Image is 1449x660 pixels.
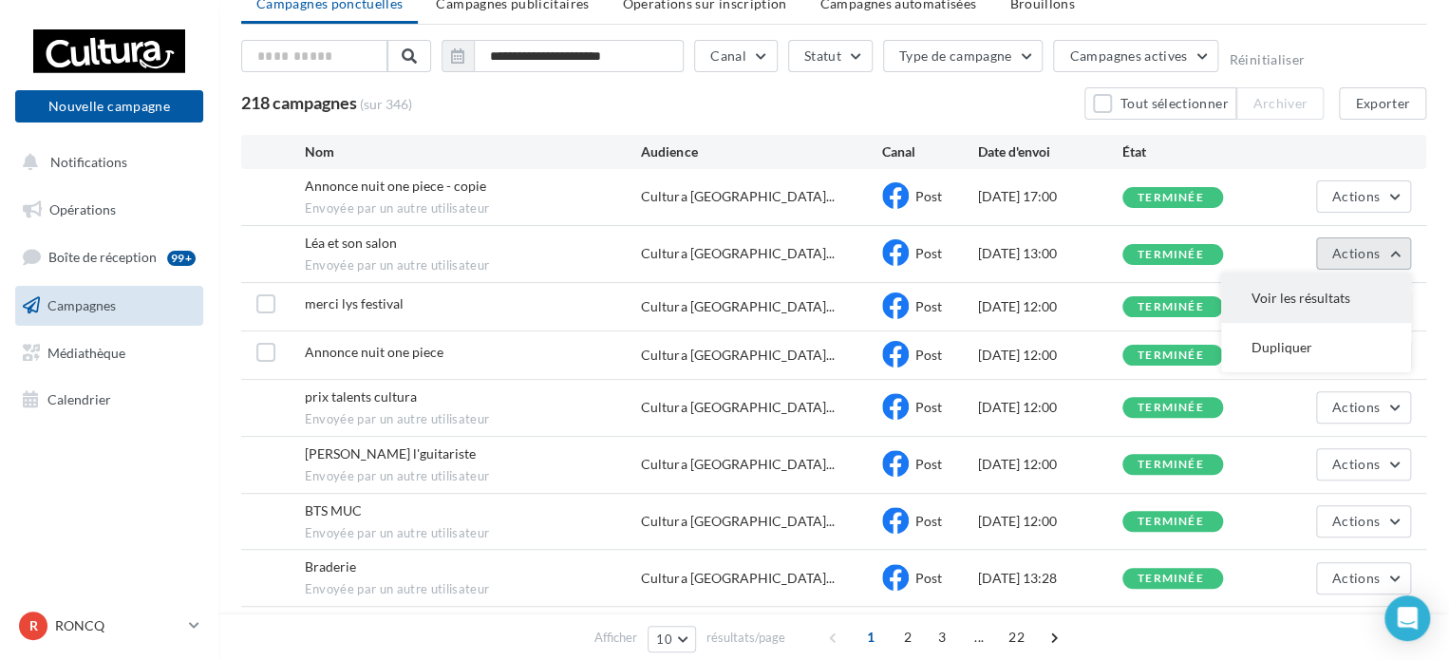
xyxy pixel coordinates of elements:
div: [DATE] 17:00 [978,187,1122,206]
div: [DATE] 12:00 [978,297,1122,316]
div: terminée [1138,192,1204,204]
span: Post [915,245,942,261]
span: Actions [1332,513,1380,529]
span: 3 [927,622,957,652]
span: Cultura [GEOGRAPHIC_DATA]... [641,187,834,206]
span: Cultura [GEOGRAPHIC_DATA]... [641,455,834,474]
div: terminée [1138,301,1204,313]
span: Campagnes [47,297,116,313]
span: Actions [1332,399,1380,415]
span: Envoyée par un autre utilisateur [305,525,642,542]
span: Actions [1332,245,1380,261]
span: Léa et son salon [305,235,397,251]
span: Post [915,570,942,586]
button: Statut [788,40,873,72]
a: R RONCQ [15,608,203,644]
button: Tout sélectionner [1084,87,1236,120]
span: Afficher [594,629,637,647]
span: 22 [1001,622,1032,652]
button: Archiver [1236,87,1324,120]
div: [DATE] 13:00 [978,244,1122,263]
button: Nouvelle campagne [15,90,203,123]
span: Médiathèque [47,344,125,360]
div: terminée [1138,573,1204,585]
button: Type de campagne [883,40,1044,72]
a: Médiathèque [11,333,207,373]
span: Cultura [GEOGRAPHIC_DATA]... [641,569,834,588]
a: Calendrier [11,380,207,420]
div: terminée [1138,516,1204,528]
span: Envoyée par un autre utilisateur [305,468,642,485]
span: Cultura [GEOGRAPHIC_DATA]... [641,244,834,263]
button: Réinitialiser [1229,52,1305,67]
div: terminée [1138,459,1204,471]
span: Braderie [305,558,356,575]
span: Annonce nuit one piece [305,344,443,360]
span: mathieu l'guitariste [305,445,476,462]
button: 10 [648,626,696,652]
div: [DATE] 12:00 [978,512,1122,531]
span: ... [964,622,994,652]
span: Envoyée par un autre utilisateur [305,581,642,598]
span: Boîte de réception [48,249,157,265]
div: Nom [305,142,642,161]
span: Opérations [49,201,116,217]
span: Post [915,513,942,529]
button: Actions [1316,448,1411,481]
button: Notifications [11,142,199,182]
div: État [1122,142,1267,161]
button: Canal [694,40,778,72]
span: Post [915,456,942,472]
span: Notifications [50,154,127,170]
span: Annonce nuit one piece - copie [305,178,486,194]
span: Cultura [GEOGRAPHIC_DATA]... [641,346,834,365]
div: Open Intercom Messenger [1384,595,1430,641]
span: (sur 346) [360,95,412,114]
button: Actions [1316,237,1411,270]
span: 2 [893,622,923,652]
button: Campagnes actives [1053,40,1218,72]
div: [DATE] 12:00 [978,455,1122,474]
span: merci lys festival [305,295,404,311]
span: Campagnes actives [1069,47,1187,64]
button: Dupliquer [1221,323,1411,372]
span: résultats/page [706,629,785,647]
span: Cultura [GEOGRAPHIC_DATA]... [641,297,834,316]
span: 10 [656,632,672,647]
button: Voir les résultats [1221,273,1411,323]
span: Envoyée par un autre utilisateur [305,411,642,428]
span: R [29,616,38,635]
button: Actions [1316,505,1411,537]
div: Canal [882,142,978,161]
div: Audience [641,142,881,161]
div: [DATE] 13:28 [978,569,1122,588]
span: prix talents cultura [305,388,417,405]
span: Actions [1332,456,1380,472]
span: Post [915,298,942,314]
button: Actions [1316,562,1411,594]
span: Actions [1332,188,1380,204]
span: 218 campagnes [241,92,357,113]
div: [DATE] 12:00 [978,398,1122,417]
span: BTS MUC [305,502,362,519]
div: terminée [1138,402,1204,414]
span: Actions [1332,570,1380,586]
span: Envoyée par un autre utilisateur [305,257,642,274]
span: Cultura [GEOGRAPHIC_DATA]... [641,512,834,531]
span: Post [915,399,942,415]
span: Post [915,188,942,204]
button: Actions [1316,391,1411,424]
span: Envoyée par un autre utilisateur [305,200,642,217]
button: Exporter [1339,87,1426,120]
button: Actions [1316,180,1411,213]
div: terminée [1138,349,1204,362]
div: [DATE] 12:00 [978,346,1122,365]
a: Campagnes [11,286,207,326]
a: Opérations [11,190,207,230]
span: Post [915,347,942,363]
span: 1 [856,622,886,652]
div: 99+ [167,251,196,266]
div: Date d'envoi [978,142,1122,161]
span: Calendrier [47,391,111,407]
p: RONCQ [55,616,181,635]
